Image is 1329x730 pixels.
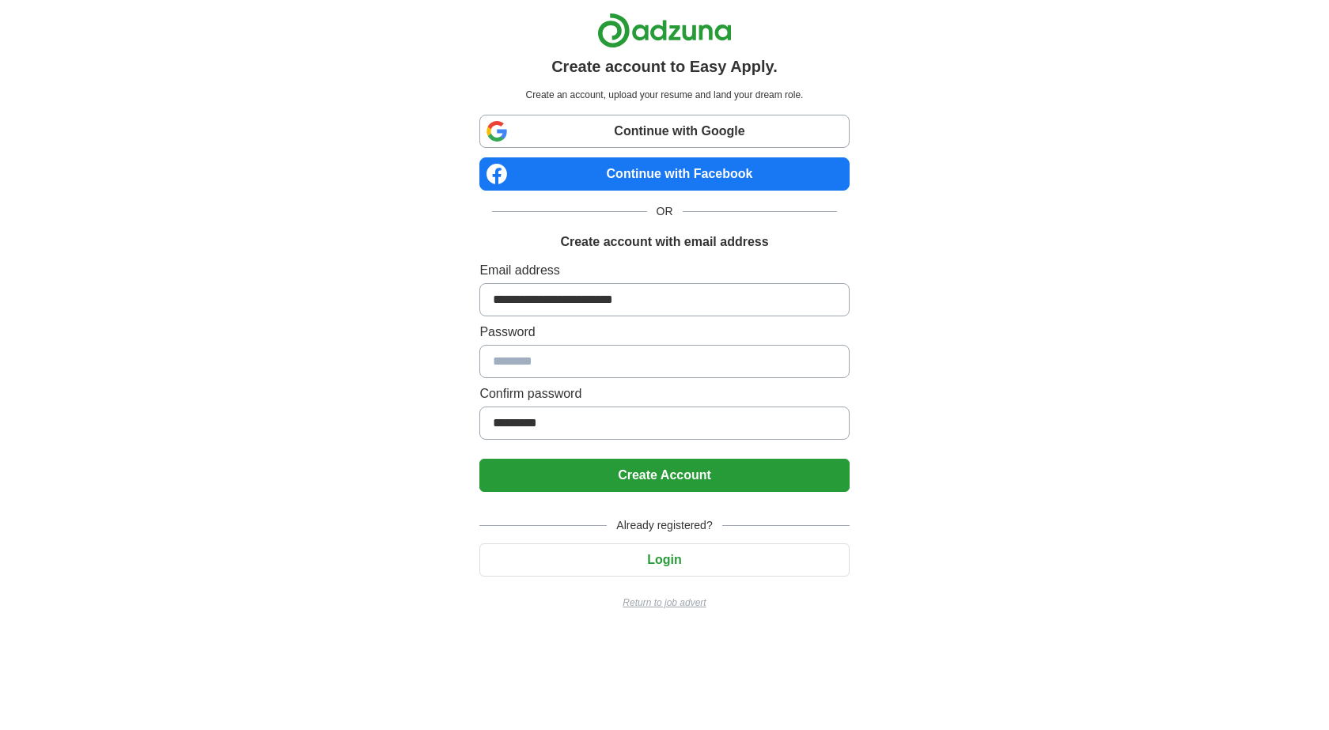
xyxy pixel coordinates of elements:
[560,233,768,252] h1: Create account with email address
[483,88,846,102] p: Create an account, upload your resume and land your dream role.
[479,115,849,148] a: Continue with Google
[479,553,849,566] a: Login
[479,459,849,492] button: Create Account
[479,323,849,342] label: Password
[647,203,683,220] span: OR
[479,596,849,610] a: Return to job advert
[551,55,778,78] h1: Create account to Easy Apply.
[597,13,732,48] img: Adzuna logo
[479,261,849,280] label: Email address
[607,517,721,534] span: Already registered?
[479,543,849,577] button: Login
[479,157,849,191] a: Continue with Facebook
[479,384,849,403] label: Confirm password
